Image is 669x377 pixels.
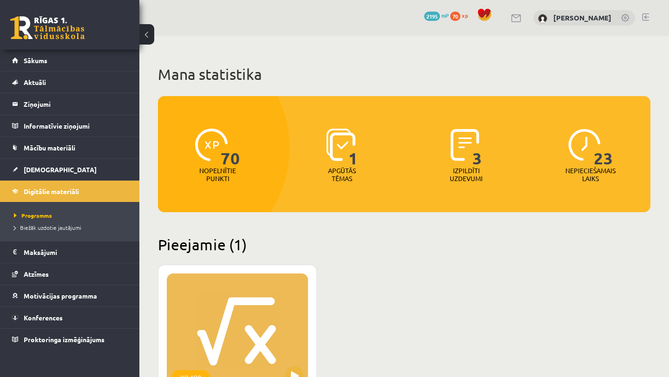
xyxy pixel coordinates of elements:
[24,56,47,65] span: Sākums
[324,167,360,182] p: Apgūtās tēmas
[24,78,46,86] span: Aktuāli
[424,12,449,19] a: 2195 mP
[568,129,601,161] img: icon-clock-7be60019b62300814b6bd22b8e044499b485619524d84068768e800edab66f18.svg
[24,165,97,174] span: [DEMOGRAPHIC_DATA]
[158,235,650,253] h2: Pieejamie (1)
[12,241,128,263] a: Maksājumi
[462,12,468,19] span: xp
[24,292,97,300] span: Motivācijas programma
[450,12,472,19] a: 70 xp
[12,137,128,158] a: Mācību materiāli
[565,167,616,182] p: Nepieciešamais laiks
[538,14,547,23] img: Adriana Ansone
[424,12,440,21] span: 2195
[24,313,63,322] span: Konferences
[472,129,482,167] span: 3
[14,211,130,220] a: Programma
[12,159,128,180] a: [DEMOGRAPHIC_DATA]
[12,329,128,350] a: Proktoringa izmēģinājums
[24,143,75,152] span: Mācību materiāli
[24,241,128,263] legend: Maksājumi
[441,12,449,19] span: mP
[12,71,128,93] a: Aktuāli
[24,335,105,344] span: Proktoringa izmēģinājums
[448,167,485,182] p: Izpildīti uzdevumi
[12,93,128,115] a: Ziņojumi
[12,50,128,71] a: Sākums
[12,285,128,306] a: Motivācijas programma
[199,167,236,182] p: Nopelnītie punkti
[14,224,81,231] span: Biežāk uzdotie jautājumi
[24,187,79,195] span: Digitālie materiāli
[450,12,460,21] span: 70
[553,13,611,22] a: [PERSON_NAME]
[348,129,358,167] span: 1
[221,129,240,167] span: 70
[14,212,52,219] span: Programma
[594,129,613,167] span: 23
[451,129,479,161] img: icon-completed-tasks-ad58ae20a441b2904462921112bc710f1caf180af7a3daa7317a5a94f2d26646.svg
[24,115,128,136] legend: Informatīvie ziņojumi
[12,115,128,136] a: Informatīvie ziņojumi
[24,93,128,115] legend: Ziņojumi
[12,181,128,202] a: Digitālie materiāli
[195,129,228,161] img: icon-xp-0682a9bc20223a9ccc6f5883a126b849a74cddfe5390d2b41b4391c66f2066e7.svg
[326,129,355,161] img: icon-learned-topics-4a711ccc23c960034f471b6e78daf4a3bad4a20eaf4de84257b87e66633f6470.svg
[24,270,49,278] span: Atzīmes
[14,223,130,232] a: Biežāk uzdotie jautājumi
[10,16,85,39] a: Rīgas 1. Tālmācības vidusskola
[12,263,128,285] a: Atzīmes
[158,65,650,84] h1: Mana statistika
[12,307,128,328] a: Konferences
